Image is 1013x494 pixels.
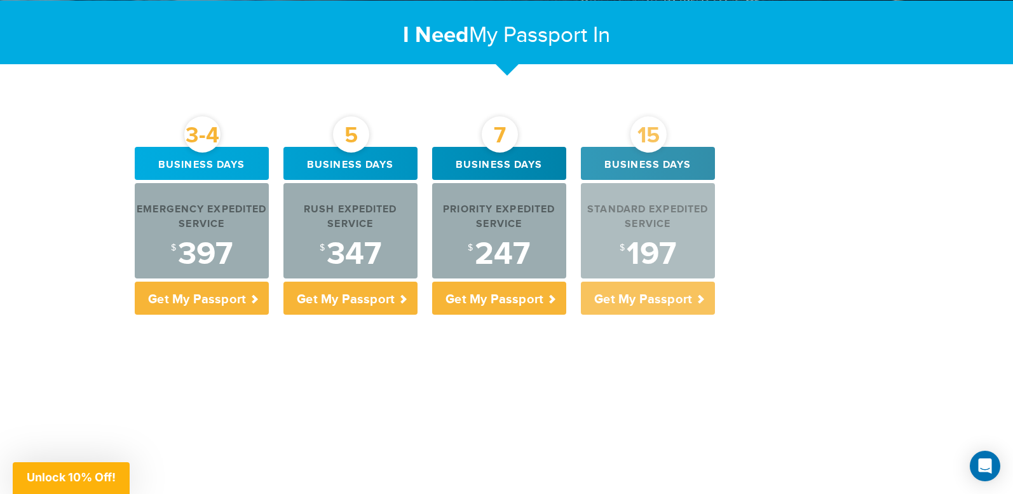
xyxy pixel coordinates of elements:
[135,147,269,315] a: 3-4 Business days Emergency Expedited Service $397 Get My Passport
[283,147,418,315] a: 5 Business days Rush Expedited Service $347 Get My Passport
[581,238,715,270] div: 197
[432,147,566,315] a: 7 Business days Priority Expedited Service $247 Get My Passport
[630,116,667,153] div: 15
[135,238,269,270] div: 397
[432,238,566,270] div: 247
[482,116,518,153] div: 7
[581,203,715,232] div: Standard Expedited Service
[432,147,566,180] div: Business days
[135,282,269,315] p: Get My Passport
[135,203,269,232] div: Emergency Expedited Service
[283,282,418,315] p: Get My Passport
[403,22,469,49] strong: I Need
[171,243,176,253] sup: $
[970,451,1000,481] div: Open Intercom Messenger
[135,22,878,49] h2: My
[503,22,610,48] span: Passport In
[333,116,369,153] div: 5
[581,147,715,315] a: 15 Business days Standard Expedited Service $197 Get My Passport
[13,462,130,494] div: Unlock 10% Off!
[320,243,325,253] sup: $
[581,282,715,315] p: Get My Passport
[432,282,566,315] p: Get My Passport
[468,243,473,253] sup: $
[184,116,221,153] div: 3-4
[620,243,625,253] sup: $
[432,203,566,232] div: Priority Expedited Service
[283,147,418,180] div: Business days
[135,147,269,180] div: Business days
[581,147,715,180] div: Business days
[283,238,418,270] div: 347
[27,470,116,484] span: Unlock 10% Off!
[283,203,418,232] div: Rush Expedited Service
